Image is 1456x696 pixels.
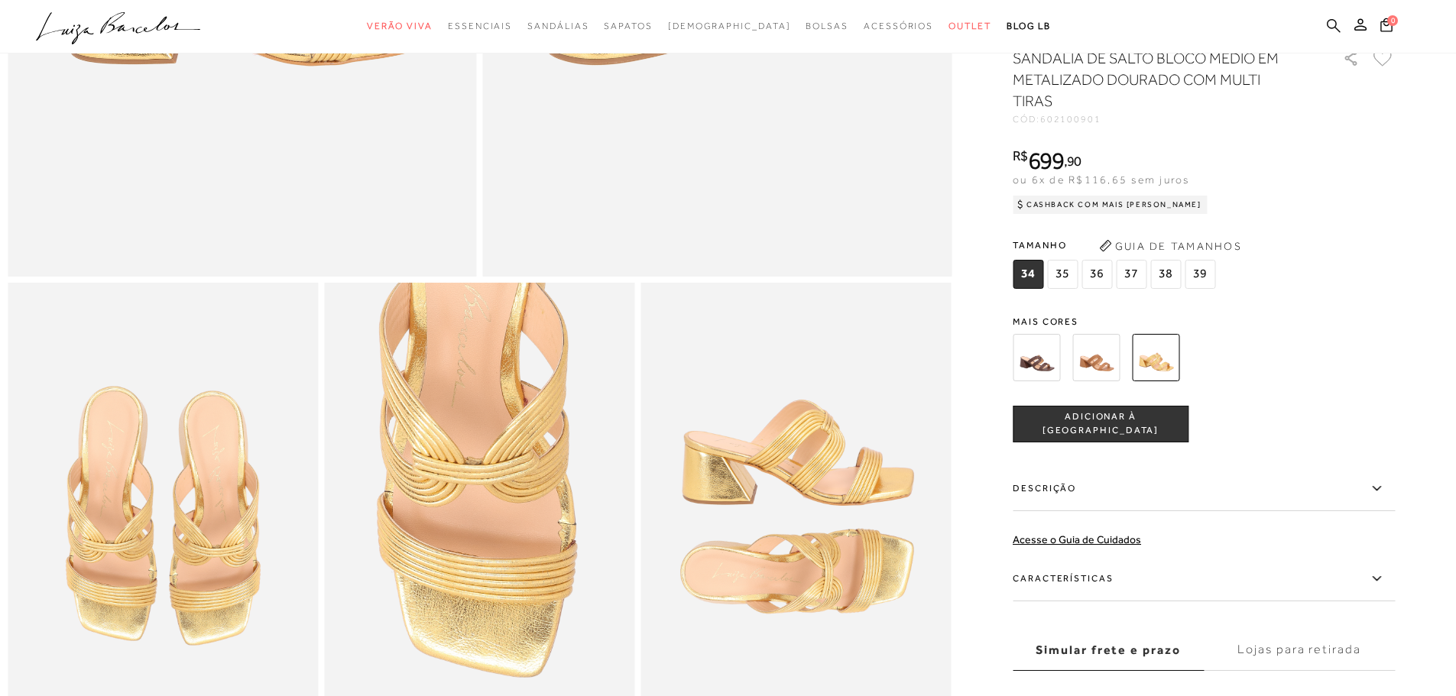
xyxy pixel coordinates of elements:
[1028,147,1064,174] span: 699
[806,21,848,31] span: Bolsas
[806,12,848,40] a: categoryNavScreenReaderText
[604,12,652,40] a: categoryNavScreenReaderText
[367,21,433,31] span: Verão Viva
[1094,234,1247,258] button: Guia de Tamanhos
[1013,173,1189,186] span: ou 6x de R$116,65 sem juros
[864,12,933,40] a: categoryNavScreenReaderText
[1013,149,1028,163] i: R$
[1067,153,1081,169] span: 90
[1185,260,1215,289] span: 39
[1013,115,1318,124] div: CÓD:
[1013,47,1299,112] h1: SANDÁLIA DE SALTO BLOCO MÉDIO EM METALIZADO DOURADO COM MULTI TIRAS
[1116,260,1146,289] span: 37
[1387,15,1398,26] span: 0
[1132,334,1179,381] img: SANDÁLIA DE SALTO BLOCO MÉDIO EM METALIZADO DOURADO COM MULTI TIRAS
[448,21,512,31] span: Essenciais
[1013,196,1208,214] div: Cashback com Mais [PERSON_NAME]
[1040,114,1101,125] span: 602100901
[1081,260,1112,289] span: 36
[1150,260,1181,289] span: 38
[527,21,589,31] span: Sandálias
[1013,467,1395,511] label: Descrição
[1013,406,1188,442] button: ADICIONAR À [GEOGRAPHIC_DATA]
[1072,334,1120,381] img: SANDÁLIA DE SALTO BLOCO MÉDIO EM COURO CARAMELO COM MULTI TIRAS
[668,21,791,31] span: [DEMOGRAPHIC_DATA]
[1013,410,1188,437] span: ADICIONAR À [GEOGRAPHIC_DATA]
[949,12,991,40] a: categoryNavScreenReaderText
[1013,317,1395,326] span: Mais cores
[1204,630,1395,671] label: Lojas para retirada
[668,12,791,40] a: noSubCategoriesText
[864,21,933,31] span: Acessórios
[1064,154,1081,168] i: ,
[1007,12,1051,40] a: BLOG LB
[1013,260,1043,289] span: 34
[1013,557,1395,601] label: Características
[1013,234,1219,257] span: Tamanho
[1047,260,1078,289] span: 35
[448,12,512,40] a: categoryNavScreenReaderText
[949,21,991,31] span: Outlet
[1007,21,1051,31] span: BLOG LB
[527,12,589,40] a: categoryNavScreenReaderText
[1013,630,1204,671] label: Simular frete e prazo
[367,12,433,40] a: categoryNavScreenReaderText
[604,21,652,31] span: Sapatos
[1013,334,1060,381] img: SANDÁLIA DE SALTO BLOCO MÉDIO EM COURO CAFÉ COM MULTI TIRAS
[1376,17,1397,37] button: 0
[1013,533,1141,545] a: Acesse o Guia de Cuidados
